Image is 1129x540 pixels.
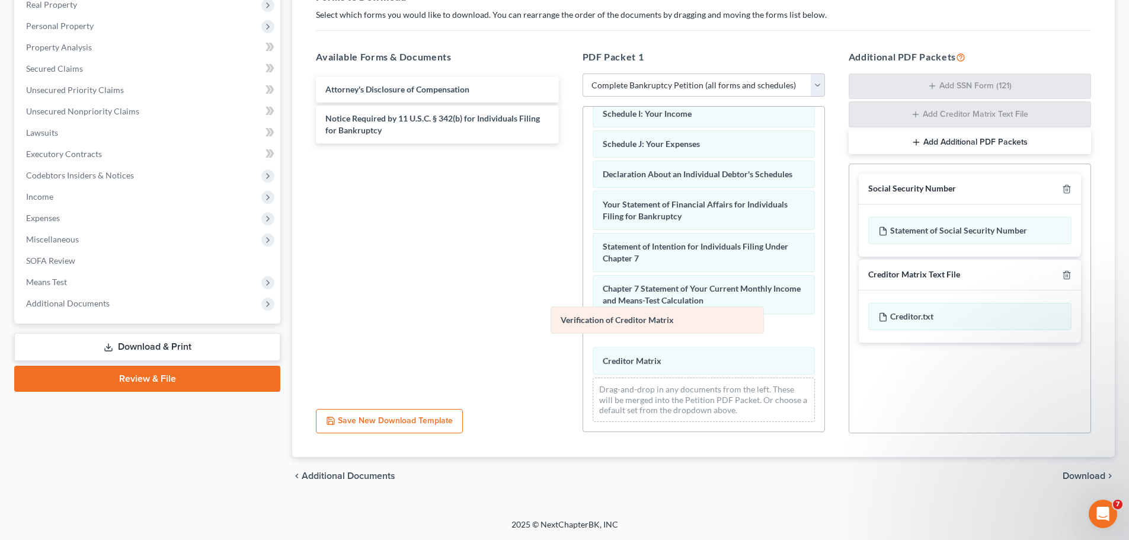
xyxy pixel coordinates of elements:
div: Close [204,19,225,40]
span: Property Analysis [26,42,92,52]
span: Statement of Intention for Individuals Filing Under Chapter 7 [603,241,788,263]
span: Additional Documents [26,298,110,308]
a: Unsecured Nonpriority Claims [17,101,280,122]
div: Social Security Number [868,183,956,194]
span: Executory Contracts [26,149,102,159]
span: Search for help [24,202,96,214]
img: logo [24,27,92,37]
iframe: Intercom live chat [1089,500,1117,528]
button: Search for help [17,196,220,219]
img: Profile image for Sara [116,19,140,43]
span: Unsecured Priority Claims [26,85,124,95]
div: Creditor.txt [868,303,1072,330]
button: Add Creditor Matrix Text File [849,101,1091,127]
span: Your Statement of Financial Affairs for Individuals Filing for Bankruptcy [603,199,788,221]
span: Attorney's Disclosure of Compensation [325,84,469,94]
span: SOFA Review [26,255,75,266]
div: Form Preview Helper [24,285,199,298]
button: Help [158,370,237,417]
a: Property Analysis [17,37,280,58]
img: Profile image for Lindsey [161,19,185,43]
span: Secured Claims [26,63,83,74]
span: Schedule J: Your Expenses [603,139,700,149]
div: 2025 © NextChapterBK, INC [227,519,903,540]
div: Statement of Financial Affairs - Payments Made in the Last 90 days [24,229,199,254]
button: Download chevron_right [1063,471,1115,481]
p: Select which forms you would like to download. You can rearrange the order of the documents by dr... [316,9,1091,21]
a: Executory Contracts [17,143,280,165]
div: Attorney's Disclosure of Compensation [24,263,199,276]
i: chevron_left [292,471,302,481]
a: Unsecured Priority Claims [17,79,280,101]
span: Download [1063,471,1105,481]
div: Statement of Financial Affairs - Payments Made in the Last 90 days [17,224,220,258]
div: Amendments [17,302,220,324]
span: Chapter 7 Statement of Your Current Monthly Income and Means-Test Calculation [603,283,801,305]
div: Form Preview Helper [17,280,220,302]
span: Help [188,400,207,408]
span: Income [26,191,53,202]
div: Send us a messageWe typically reply in a few hours [12,139,225,184]
a: Download & Print [14,333,280,361]
p: Hi there! [24,84,213,104]
span: 7 [1113,500,1122,509]
span: Creditor Matrix [603,356,661,366]
button: Save New Download Template [316,409,463,434]
span: Home [26,400,53,408]
div: Creditor Matrix Text File [868,269,960,280]
div: Drag-and-drop in any documents from the left. These will be merged into the Petition PDF Packet. ... [593,378,815,422]
span: Unsecured Nonpriority Claims [26,106,139,116]
a: SOFA Review [17,250,280,271]
i: chevron_right [1105,471,1115,481]
div: Statement of Social Security Number [868,217,1072,244]
span: Declaration About an Individual Debtor's Schedules [603,169,792,179]
span: Messages [98,400,139,408]
a: Secured Claims [17,58,280,79]
div: Amendments [24,307,199,319]
h5: PDF Packet 1 [583,50,825,64]
span: Schedule I: Your Income [603,108,692,119]
span: Additional Documents [302,471,395,481]
button: Add SSN Form (121) [849,74,1091,100]
span: Means Test [26,277,67,287]
span: Personal Property [26,21,94,31]
button: Add Additional PDF Packets [849,130,1091,155]
div: Attorney's Disclosure of Compensation [17,258,220,280]
a: Lawsuits [17,122,280,143]
span: Expenses [26,213,60,223]
span: Lawsuits [26,127,58,138]
h5: Available Forms & Documents [316,50,558,64]
span: Verification of Creditor Matrix [561,315,674,325]
p: How can we help? [24,104,213,124]
h5: Additional PDF Packets [849,50,1091,64]
span: Notice Required by 11 U.S.C. § 342(b) for Individuals Filing for Bankruptcy [325,113,540,135]
div: We typically reply in a few hours [24,162,198,174]
a: Review & File [14,366,280,392]
span: Miscellaneous [26,234,79,244]
button: Messages [79,370,158,417]
img: Profile image for Emma [139,19,162,43]
span: Codebtors Insiders & Notices [26,170,134,180]
div: Send us a message [24,149,198,162]
a: chevron_left Additional Documents [292,471,395,481]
